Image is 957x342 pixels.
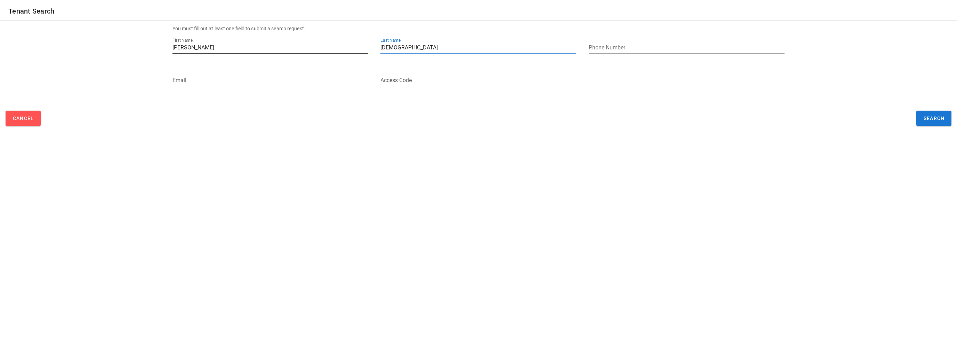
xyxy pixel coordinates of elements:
[6,111,41,126] button: Cancel
[172,38,193,43] label: First Name
[923,116,945,121] span: Search
[380,38,401,43] label: Last Name
[916,111,951,126] button: Search
[172,25,785,32] div: You must fill out at least one field to submit a search request.
[13,116,34,121] span: Cancel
